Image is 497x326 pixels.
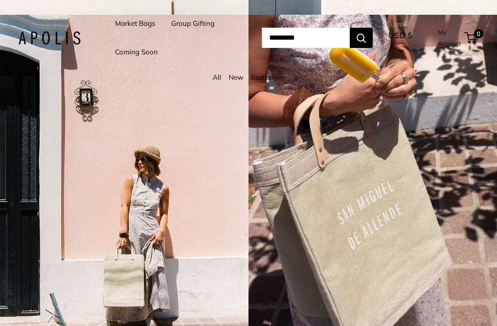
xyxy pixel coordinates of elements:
[18,31,81,45] img: Apolis
[350,28,373,48] button: Search
[171,17,214,30] a: Group Gifting
[262,28,350,48] input: Search...
[213,73,221,82] a: All
[438,27,461,49] a: My Account
[465,32,477,43] a: 0
[474,29,483,38] span: 0
[251,73,284,82] a: Bestsellers
[115,46,158,59] a: Coming Soon
[388,30,412,40] span: USD $
[386,18,414,31] span: Currency
[229,73,243,82] a: New
[115,17,155,30] a: Market Bags
[386,28,414,58] button: USD $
